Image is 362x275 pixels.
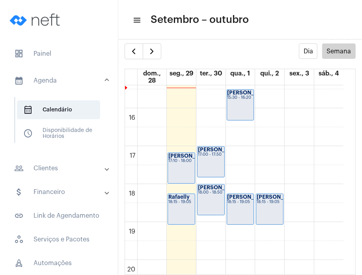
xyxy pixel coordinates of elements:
[5,159,118,178] mat-expansion-panel-header: sidenav iconClientes
[14,164,24,173] mat-icon: sidenav icon
[5,93,118,154] div: sidenav iconAgenda
[168,159,194,163] div: 17:10 - 18:00
[14,76,105,85] mat-panel-title: Agenda
[228,194,272,200] strong: [PERSON_NAME]
[125,43,143,59] button: Semana Anterior
[126,266,137,273] div: 20
[288,69,311,78] a: 3 de outubro de 2025
[14,49,24,58] span: sidenav icon
[168,153,213,158] strong: [PERSON_NAME]
[257,200,283,204] div: 18:15 - 19:05
[129,152,137,159] div: 17
[14,164,105,173] mat-panel-title: Clientes
[14,187,105,197] mat-panel-title: Financeiro
[23,105,33,115] span: sidenav icon
[228,96,254,100] div: 15:30 - 16:20
[168,194,190,200] strong: Rafaelly
[17,124,100,143] span: Disponibilidade de Horários
[198,190,224,195] div: 18:00 - 18:50
[151,13,249,26] span: Setembro – outubro
[8,206,110,225] span: Link de Agendamento
[229,69,252,78] a: 1 de outubro de 2025
[228,200,254,204] div: 18:15 - 19:05
[8,254,110,273] span: Automações
[128,114,137,121] div: 16
[317,69,340,78] a: 4 de outubro de 2025
[322,43,356,59] button: Semana
[257,194,306,200] strong: [PERSON_NAME]...
[198,185,247,190] strong: [PERSON_NAME]...
[132,15,140,25] mat-icon: sidenav icon
[143,43,161,59] button: Próximo Semana
[8,230,110,249] span: Serviços e Pacotes
[5,183,118,202] mat-expansion-panel-header: sidenav iconFinanceiro
[14,235,24,244] span: sidenav icon
[23,129,33,138] span: sidenav icon
[14,76,24,85] mat-icon: sidenav icon
[198,69,224,78] a: 30 de setembro de 2025
[6,4,65,36] img: logo-neft-novo-2.png
[5,68,118,93] mat-expansion-panel-header: sidenav iconAgenda
[8,44,110,63] span: Painel
[259,69,281,78] a: 2 de outubro de 2025
[168,200,194,204] div: 18:15 - 19:05
[198,153,224,157] div: 17:00 - 17:50
[14,211,24,220] mat-icon: sidenav icon
[299,43,317,59] button: Dia
[128,228,137,235] div: 19
[17,100,100,119] span: Calendário
[128,190,137,197] div: 18
[198,147,247,152] strong: [PERSON_NAME]...
[168,69,195,78] a: 29 de setembro de 2025
[138,69,167,85] a: 28 de setembro de 2025
[228,90,276,95] strong: [PERSON_NAME]...
[14,187,24,197] mat-icon: sidenav icon
[14,258,24,268] span: sidenav icon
